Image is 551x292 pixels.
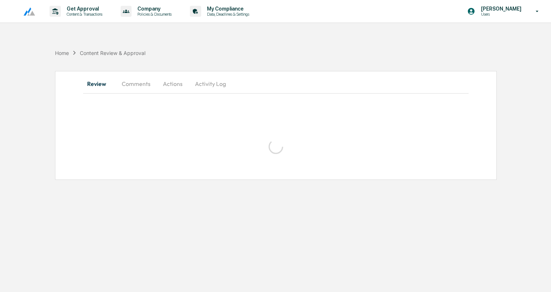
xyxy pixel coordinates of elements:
p: Content & Transactions [61,12,106,17]
button: Comments [116,75,156,92]
p: Users [475,12,525,17]
button: Review [83,75,116,92]
p: Get Approval [61,6,106,12]
div: secondary tabs example [83,75,469,92]
img: logo [17,7,35,16]
p: My Compliance [201,6,253,12]
div: Content Review & Approval [80,50,145,56]
div: Home [55,50,69,56]
button: Actions [156,75,189,92]
p: [PERSON_NAME] [475,6,525,12]
p: Policies & Documents [132,12,175,17]
p: Company [132,6,175,12]
button: Activity Log [189,75,232,92]
p: Data, Deadlines & Settings [201,12,253,17]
